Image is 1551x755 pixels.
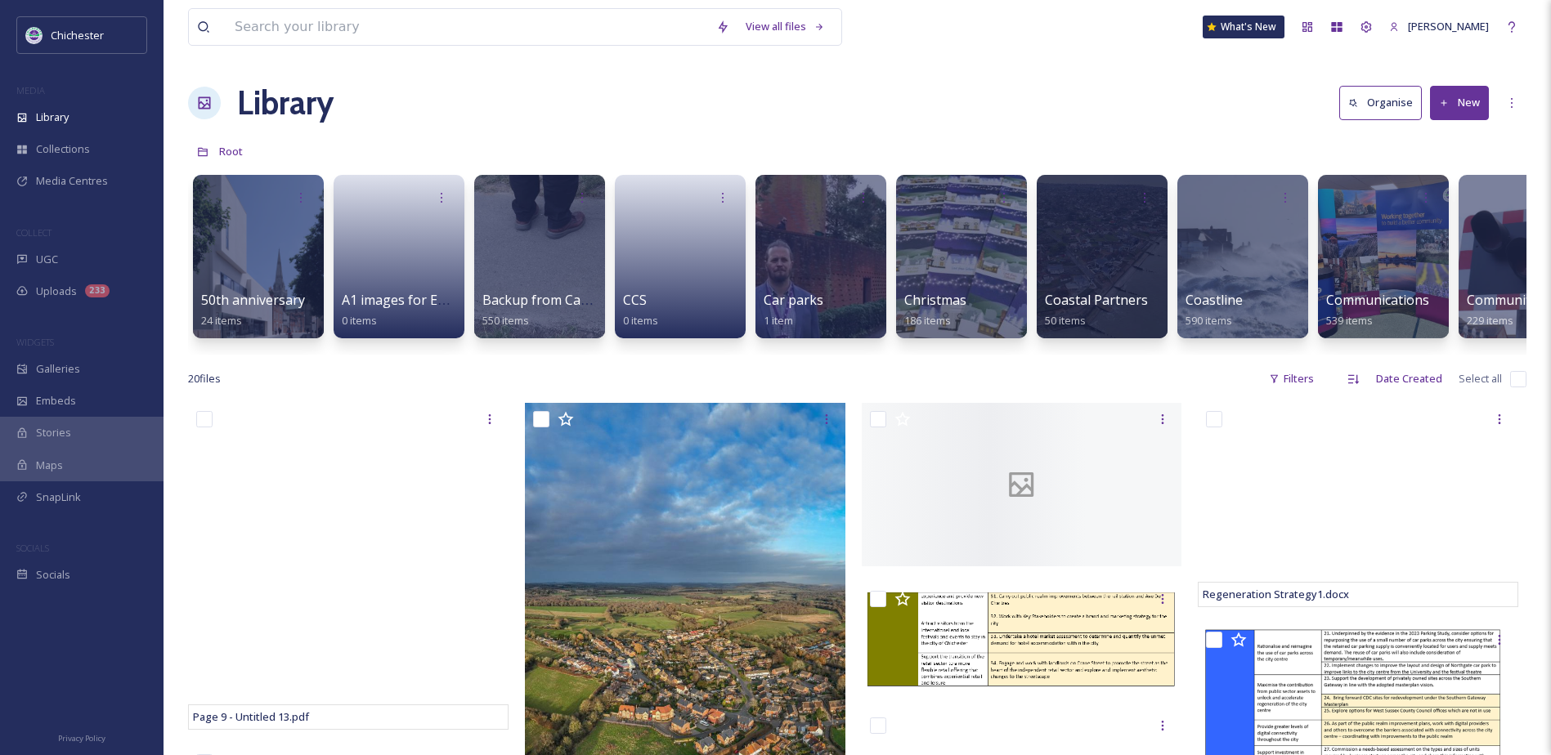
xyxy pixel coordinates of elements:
span: Christmas [904,291,966,309]
span: 590 items [1186,313,1232,328]
span: 0 items [623,313,658,328]
div: Filters [1261,363,1322,395]
span: [PERSON_NAME] [1408,19,1489,34]
button: Organise [1339,86,1422,119]
span: Uploads [36,284,77,299]
span: Coastal Partners [1045,291,1148,309]
span: 229 items [1467,313,1513,328]
span: SOCIALS [16,542,49,554]
a: 50th anniversary24 items [201,293,305,328]
a: Backup from Camera550 items [482,293,612,328]
a: What's New [1203,16,1284,38]
span: 50 items [1045,313,1086,328]
a: Car parks1 item [764,293,823,328]
span: WIDGETS [16,336,54,348]
span: 20 file s [188,371,221,386]
span: Embeds [36,393,76,409]
span: Select all [1459,371,1502,386]
span: Chichester [51,28,104,42]
a: Communications539 items [1326,293,1429,328]
span: Media Centres [36,173,108,189]
div: Date Created [1368,363,1450,395]
a: Privacy Policy [58,727,105,747]
span: Stories [36,425,71,440]
span: Communities [1467,291,1548,309]
span: UGC [36,252,58,267]
span: Coastline [1186,291,1243,309]
button: New [1430,86,1489,119]
a: A1 images for EPH walls0 items [342,293,489,328]
a: Coastal Partners50 items [1045,293,1148,328]
span: Maps [36,458,63,473]
img: Logo_of_Chichester_District_Council.png [26,27,43,43]
span: Regeneration Strategy1.docx [1203,587,1349,601]
span: 186 items [904,313,951,328]
span: Privacy Policy [58,733,105,744]
img: Regen 2.png [862,583,1182,693]
span: Collections [36,141,90,157]
span: Socials [36,567,70,583]
span: 539 items [1326,313,1373,328]
span: Communications [1326,291,1429,309]
div: 233 [85,284,110,297]
span: Library [36,109,69,125]
a: Communities229 items [1467,293,1548,328]
span: 1 item [764,313,793,328]
span: Page 9 - Untitled 13.pdf [193,709,309,724]
a: Library [237,78,334,127]
span: SnapLink [36,489,81,505]
span: MEDIA [16,84,45,96]
a: [PERSON_NAME] [1381,11,1497,42]
span: CCS [623,291,647,309]
span: Backup from Camera [482,291,612,309]
span: Car parks [764,291,823,309]
a: Root [219,141,243,161]
span: 550 items [482,313,529,328]
a: View all files [737,11,833,42]
a: Coastline590 items [1186,293,1243,328]
span: 24 items [201,313,242,328]
input: Search your library [226,9,708,45]
a: Christmas186 items [904,293,966,328]
span: 50th anniversary [201,291,305,309]
span: COLLECT [16,226,52,239]
span: 0 items [342,313,377,328]
a: CCS0 items [623,293,658,328]
span: Root [219,144,243,159]
span: A1 images for EPH walls [342,291,489,309]
iframe: msdoc-iframe [1198,403,1518,607]
span: Galleries [36,361,80,377]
